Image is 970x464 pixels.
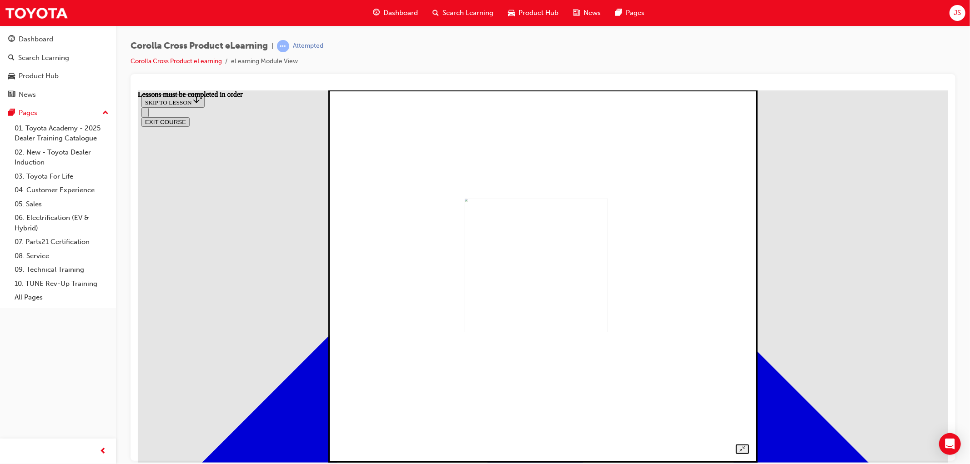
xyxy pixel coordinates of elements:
[366,4,425,22] a: guage-iconDashboard
[4,31,112,48] a: Dashboard
[277,40,289,52] span: learningRecordVerb_ATTEMPT-icon
[950,5,965,21] button: JS
[11,183,112,197] a: 04. Customer Experience
[4,105,112,121] button: Pages
[131,41,268,51] span: Corolla Cross Product eLearning
[608,4,652,22] a: pages-iconPages
[4,50,112,66] a: Search Learning
[4,86,112,103] a: News
[11,197,112,211] a: 05. Sales
[11,121,112,145] a: 01. Toyota Academy - 2025 Dealer Training Catalogue
[8,91,15,99] span: news-icon
[5,3,68,23] img: Trak
[626,8,644,18] span: Pages
[11,211,112,235] a: 06. Electrification (EV & Hybrid)
[100,446,107,457] span: prev-icon
[19,34,53,45] div: Dashboard
[11,145,112,170] a: 02. New - Toyota Dealer Induction
[373,7,380,19] span: guage-icon
[425,4,501,22] a: search-iconSearch Learning
[583,8,601,18] span: News
[11,235,112,249] a: 07. Parts21 Certification
[939,433,961,455] div: Open Intercom Messenger
[432,7,439,19] span: search-icon
[18,53,69,63] div: Search Learning
[4,68,112,85] a: Product Hub
[231,56,298,67] li: eLearning Module View
[8,72,15,80] span: car-icon
[11,249,112,263] a: 08. Service
[19,108,37,118] div: Pages
[501,4,566,22] a: car-iconProduct Hub
[566,4,608,22] a: news-iconNews
[442,8,493,18] span: Search Learning
[954,8,961,18] span: JS
[19,90,36,100] div: News
[102,107,109,119] span: up-icon
[271,41,273,51] span: |
[4,29,112,105] button: DashboardSearch LearningProduct HubNews
[598,354,611,364] button: Unzoom image
[11,170,112,184] a: 03. Toyota For Life
[11,290,112,304] a: All Pages
[8,109,15,117] span: pages-icon
[508,7,515,19] span: car-icon
[131,57,222,65] a: Corolla Cross Product eLearning
[573,7,580,19] span: news-icon
[19,71,59,81] div: Product Hub
[11,277,112,291] a: 10. TUNE Rev-Up Training
[11,263,112,277] a: 09. Technical Training
[615,7,622,19] span: pages-icon
[8,35,15,44] span: guage-icon
[293,42,323,50] div: Attempted
[383,8,418,18] span: Dashboard
[518,8,558,18] span: Product Hub
[8,54,15,62] span: search-icon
